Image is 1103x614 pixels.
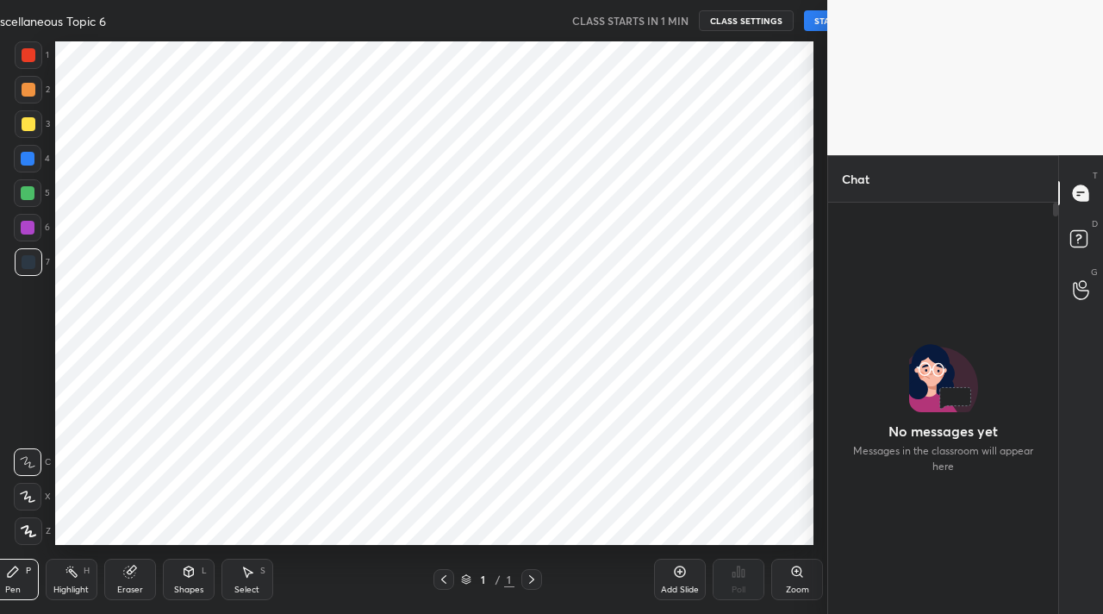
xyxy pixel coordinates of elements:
[1092,217,1098,230] p: D
[828,156,883,202] p: Chat
[699,10,794,31] button: CLASS SETTINGS
[786,586,809,594] div: Zoom
[495,574,501,585] div: /
[26,567,31,575] div: P
[15,248,50,276] div: 7
[5,586,21,594] div: Pen
[15,76,50,103] div: 2
[475,574,492,585] div: 1
[202,567,207,575] div: L
[1093,169,1098,182] p: T
[234,586,259,594] div: Select
[14,145,50,172] div: 4
[14,448,51,476] div: C
[117,586,143,594] div: Eraser
[14,483,51,511] div: X
[15,41,49,69] div: 1
[14,179,50,207] div: 5
[174,586,203,594] div: Shapes
[14,214,50,241] div: 6
[804,10,882,31] button: START CLASS
[572,13,689,28] h5: CLASS STARTS IN 1 MIN
[661,586,699,594] div: Add Slide
[84,567,90,575] div: H
[504,572,514,587] div: 1
[260,567,265,575] div: S
[1091,266,1098,279] p: G
[53,586,89,594] div: Highlight
[15,517,51,545] div: Z
[15,110,50,138] div: 3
